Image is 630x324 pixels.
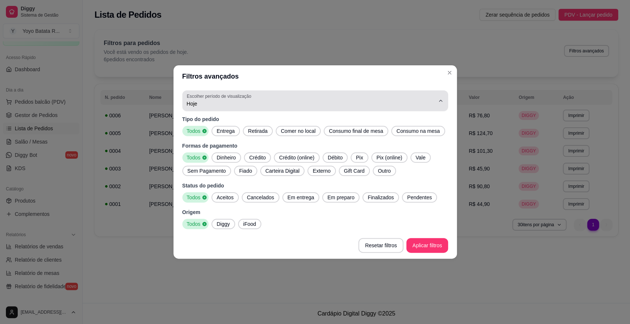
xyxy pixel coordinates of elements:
[406,238,448,253] button: Aplicar filtros
[187,93,254,99] label: Escolher período de visualização
[187,100,435,107] span: Hoje
[358,238,403,253] button: Resetar filtros
[184,220,202,228] span: Todos
[182,208,448,216] p: Origem
[444,67,455,79] button: Close
[214,220,233,228] span: Diggy
[240,220,259,228] span: iFood
[173,65,457,87] header: Filtros avançados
